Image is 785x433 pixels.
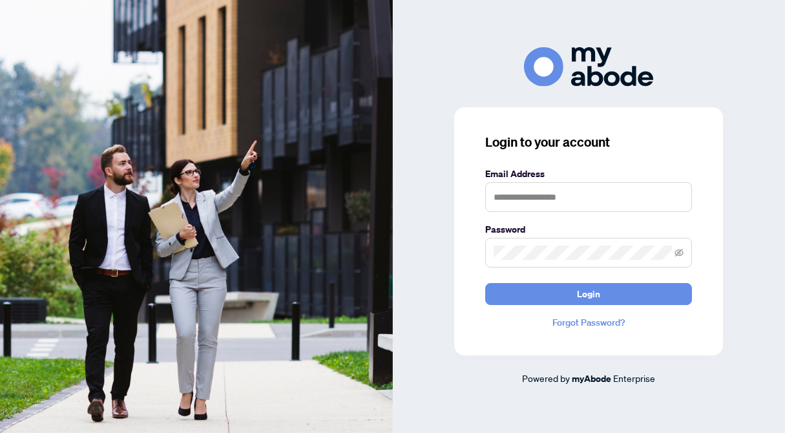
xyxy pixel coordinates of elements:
a: myAbode [572,372,611,386]
button: Login [485,283,692,305]
span: Powered by [522,372,570,384]
label: Password [485,222,692,237]
h3: Login to your account [485,133,692,151]
label: Email Address [485,167,692,181]
a: Forgot Password? [485,315,692,330]
img: ma-logo [524,47,653,87]
span: Login [577,284,600,304]
span: eye-invisible [675,248,684,257]
span: Enterprise [613,372,655,384]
